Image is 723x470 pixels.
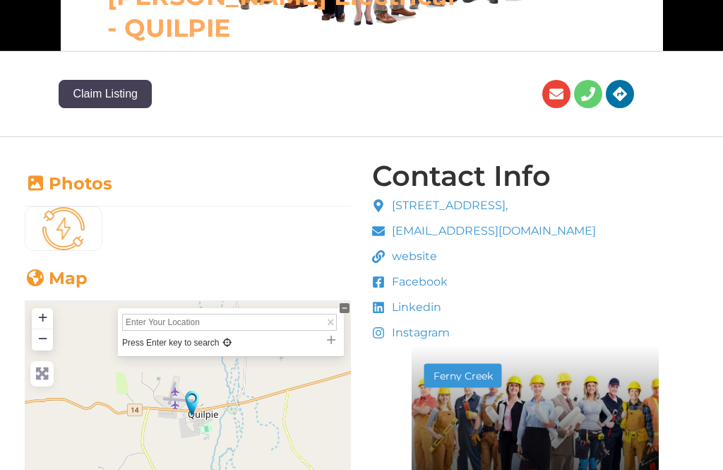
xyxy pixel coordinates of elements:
[59,81,152,109] button: Claim Listing
[222,339,233,348] span: My Location
[388,300,441,317] span: Linkedin
[388,325,450,342] span: Instagram
[388,249,437,266] span: website
[32,330,53,351] a: Zoom out
[388,198,508,215] span: [STREET_ADDRESS],
[388,223,596,240] span: [EMAIL_ADDRESS][DOMAIN_NAME]
[122,334,340,353] div: Press Enter key to search
[25,208,102,250] img: Mask group (5)
[122,315,337,331] input: Enter Your Location
[431,372,495,382] div: Ferny Creek
[372,163,551,191] h4: Contact Info
[372,223,596,240] a: [EMAIL_ADDRESS][DOMAIN_NAME]
[25,269,88,289] a: Map
[388,274,448,291] span: Facebook
[25,174,112,194] a: Photos
[32,309,53,330] a: Zoom in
